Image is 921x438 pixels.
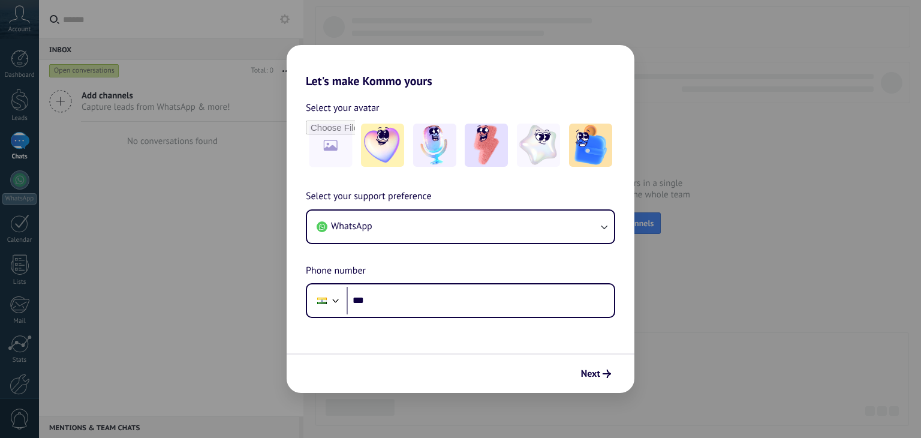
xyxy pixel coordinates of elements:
[517,124,560,167] img: -4.jpeg
[581,370,600,378] span: Next
[331,220,372,232] span: WhatsApp
[287,45,634,88] h2: Let's make Kommo yours
[307,211,614,243] button: WhatsApp
[569,124,612,167] img: -5.jpeg
[361,124,404,167] img: -1.jpeg
[306,100,380,116] span: Select your avatar
[311,288,333,313] div: India: + 91
[576,364,616,384] button: Next
[465,124,508,167] img: -3.jpeg
[306,263,366,279] span: Phone number
[306,189,432,205] span: Select your support preference
[413,124,456,167] img: -2.jpeg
